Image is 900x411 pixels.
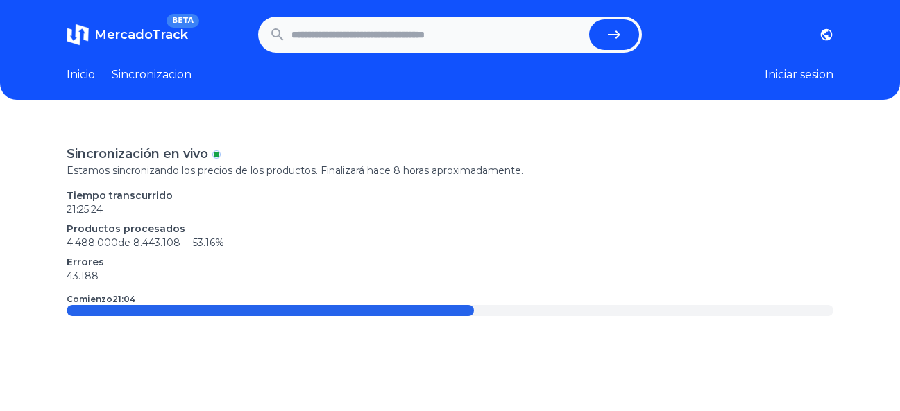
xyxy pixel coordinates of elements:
[67,24,89,46] img: MercadoTrack
[67,67,95,83] a: Inicio
[193,236,224,249] span: 53.16 %
[67,189,833,202] p: Tiempo transcurrido
[67,236,833,250] p: 4.488.000 de 8.443.108 —
[67,222,833,236] p: Productos procesados
[67,203,103,216] time: 21:25:24
[112,294,135,304] time: 21:04
[765,67,833,83] button: Iniciar sesion
[67,144,208,164] p: Sincronización en vivo
[67,269,833,283] p: 43.188
[167,14,199,28] span: BETA
[67,24,188,46] a: MercadoTrackBETA
[67,294,135,305] p: Comienzo
[112,67,192,83] a: Sincronizacion
[94,27,188,42] span: MercadoTrack
[67,255,833,269] p: Errores
[67,164,833,177] p: Estamos sincronizando los precios de los productos. Finalizará hace 8 horas aproximadamente.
